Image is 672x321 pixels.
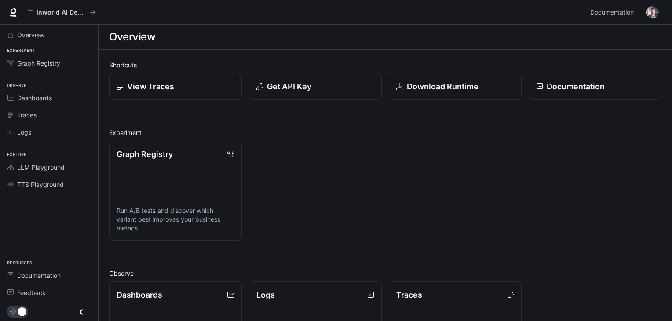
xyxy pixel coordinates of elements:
[4,107,95,123] a: Traces
[17,163,65,172] span: LLM Playground
[4,27,95,43] a: Overview
[109,269,661,278] h2: Observe
[249,73,382,100] button: Get API Key
[4,177,95,192] a: TTS Playground
[4,55,95,71] a: Graph Registry
[256,289,275,301] p: Logs
[389,73,522,100] a: Download Runtime
[117,206,234,233] p: Run A/B tests and discover which variant best improves your business metrics
[18,306,26,316] span: Dark mode toggle
[109,60,661,69] h2: Shortcuts
[529,73,661,100] a: Documentation
[17,128,31,137] span: Logs
[4,160,95,175] a: LLM Playground
[407,80,478,92] p: Download Runtime
[17,110,37,120] span: Traces
[17,180,64,189] span: TTS Playground
[4,285,95,300] a: Feedback
[71,303,91,321] button: Close drawer
[17,288,46,297] span: Feedback
[127,80,174,92] p: View Traces
[4,90,95,106] a: Dashboards
[117,148,173,160] p: Graph Registry
[109,73,242,100] a: View Traces
[587,4,640,21] a: Documentation
[590,7,634,18] span: Documentation
[4,268,95,283] a: Documentation
[109,141,242,241] a: Graph RegistryRun A/B tests and discover which variant best improves your business metrics
[17,58,60,68] span: Graph Registry
[644,4,661,21] button: User avatar
[109,28,155,46] h1: Overview
[17,271,61,280] span: Documentation
[267,80,311,92] p: Get API Key
[109,128,661,137] h2: Experiment
[23,4,99,21] button: All workspaces
[4,124,95,140] a: Logs
[117,289,162,301] p: Dashboards
[646,6,659,18] img: User avatar
[17,93,52,102] span: Dashboards
[17,30,44,40] span: Overview
[547,80,605,92] p: Documentation
[396,289,422,301] p: Traces
[37,9,86,16] p: Inworld AI Demos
